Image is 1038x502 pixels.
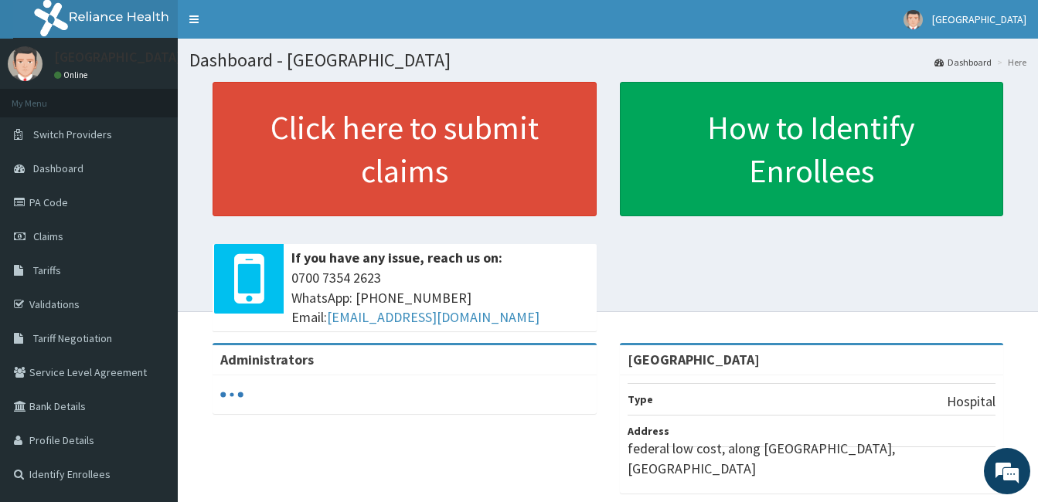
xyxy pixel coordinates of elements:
[628,424,669,438] b: Address
[291,249,502,266] b: If you have any issue, reach us on:
[327,308,539,326] a: [EMAIL_ADDRESS][DOMAIN_NAME]
[947,392,995,412] p: Hospital
[33,161,83,175] span: Dashboard
[628,392,653,406] b: Type
[220,383,243,406] svg: audio-loading
[628,351,760,368] strong: [GEOGRAPHIC_DATA]
[934,56,992,69] a: Dashboard
[904,10,923,29] img: User Image
[932,12,1026,26] span: [GEOGRAPHIC_DATA]
[620,82,1004,216] a: How to Identify Enrollees
[33,229,63,243] span: Claims
[33,331,112,345] span: Tariff Negotiation
[33,127,112,141] span: Switch Providers
[8,46,43,81] img: User Image
[189,50,1026,70] h1: Dashboard - [GEOGRAPHIC_DATA]
[54,70,91,80] a: Online
[54,50,182,64] p: [GEOGRAPHIC_DATA]
[220,351,314,368] b: Administrators
[993,56,1026,69] li: Here
[33,263,61,277] span: Tariffs
[213,82,597,216] a: Click here to submit claims
[628,439,996,478] p: federal low cost, along [GEOGRAPHIC_DATA], [GEOGRAPHIC_DATA]
[291,268,589,327] span: 0700 7354 2623 WhatsApp: [PHONE_NUMBER] Email:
